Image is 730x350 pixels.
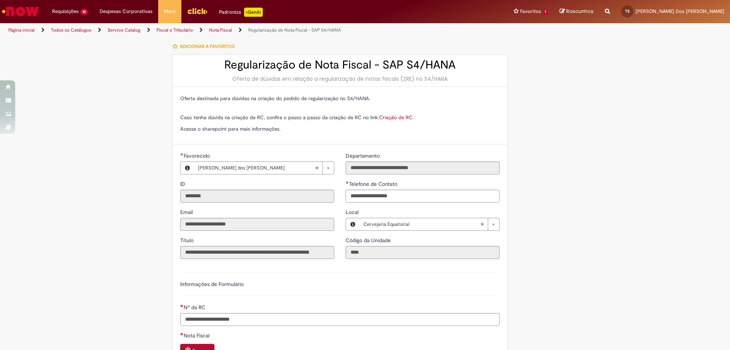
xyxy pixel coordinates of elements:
span: Acesse o sharepoint para mais informações. [180,126,281,132]
a: [PERSON_NAME] dos [PERSON_NAME]Limpar campo Favorecido [194,162,334,174]
a: Regularização de Nota Fiscal - SAP S4/HANA [248,27,341,33]
input: Email [180,218,334,231]
label: Somente leitura - Código da Unidade [346,237,392,244]
div: Oferta de dúvidas em relação a regularização de notas fiscais (ZRE) no S4/HANA [180,75,500,83]
span: Obrigatório Preenchido [180,153,184,156]
input: Nº da RC [180,313,500,326]
span: Somente leitura - Email [180,209,194,216]
a: Criação de RC [379,114,413,121]
a: Nota Fiscal [209,27,232,33]
div: Padroniza [219,8,263,17]
span: More [164,8,176,15]
p: +GenAi [244,8,263,17]
button: Adicionar a Favoritos [172,38,239,54]
abbr: Limpar campo Local [476,218,488,230]
input: Departamento [346,161,500,174]
span: Somente leitura - Título [180,237,195,244]
span: [PERSON_NAME] dos [PERSON_NAME] [198,162,315,174]
span: [PERSON_NAME] Dos [PERSON_NAME] [636,8,724,14]
label: Somente leitura - Email [180,208,194,216]
span: Telefone de Contato [349,181,399,187]
span: Cervejaria Equatorial [363,218,480,230]
a: Rascunhos [560,8,594,15]
a: Todos os Catálogos [51,27,91,33]
span: Requisições [52,8,79,15]
span: Necessários [180,304,184,307]
span: TS [625,9,630,14]
button: Favorecido, Visualizar este registro Tamily Ananias dos Santos [181,162,194,174]
span: Oferta destinada para dúvidas na criação do pedido de regularização no S4/HANA. [180,95,370,102]
a: Cervejaria EquatorialLimpar campo Local [360,218,499,230]
label: Somente leitura - Departamento [346,152,381,160]
abbr: Limpar campo Favorecido [311,162,322,174]
span: Necessários [180,332,184,336]
label: Somente leitura - ID [180,180,187,188]
span: Adicionar a Favoritos [180,43,235,50]
input: ID [180,190,334,203]
label: Informações de Formulário [180,281,244,288]
span: Nº da RC [184,304,207,311]
input: Telefone de Contato [346,190,500,203]
span: Despesas Corporativas [100,8,152,15]
span: Necessários - Favorecido [184,152,211,159]
span: Obrigatório Preenchido [346,181,349,184]
span: 10 [80,9,88,15]
button: Local, Visualizar este registro Cervejaria Equatorial [346,218,360,230]
label: Somente leitura - Título [180,237,195,244]
span: Nota Fiscal [184,332,211,339]
span: 1 [543,9,548,15]
span: Favoritos [520,8,541,15]
a: Fiscal e Tributário [157,27,193,33]
img: click_logo_yellow_360x200.png [187,5,208,17]
span: Caso tenha dúvida na criação da RC, confira o passo a passo da criação de RC no link: [180,114,413,121]
a: Página inicial [8,27,35,33]
input: Título [180,246,334,259]
span: Somente leitura - Código da Unidade [346,237,392,244]
h2: Regularização de Nota Fiscal - SAP S4/HANA [180,59,500,71]
img: ServiceNow [1,4,40,19]
span: Rascunhos [566,8,594,15]
a: Service Catalog [108,27,140,33]
span: Local [346,209,360,216]
input: Código da Unidade [346,246,500,259]
span: . [413,114,414,121]
ul: Trilhas de página [6,23,481,37]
